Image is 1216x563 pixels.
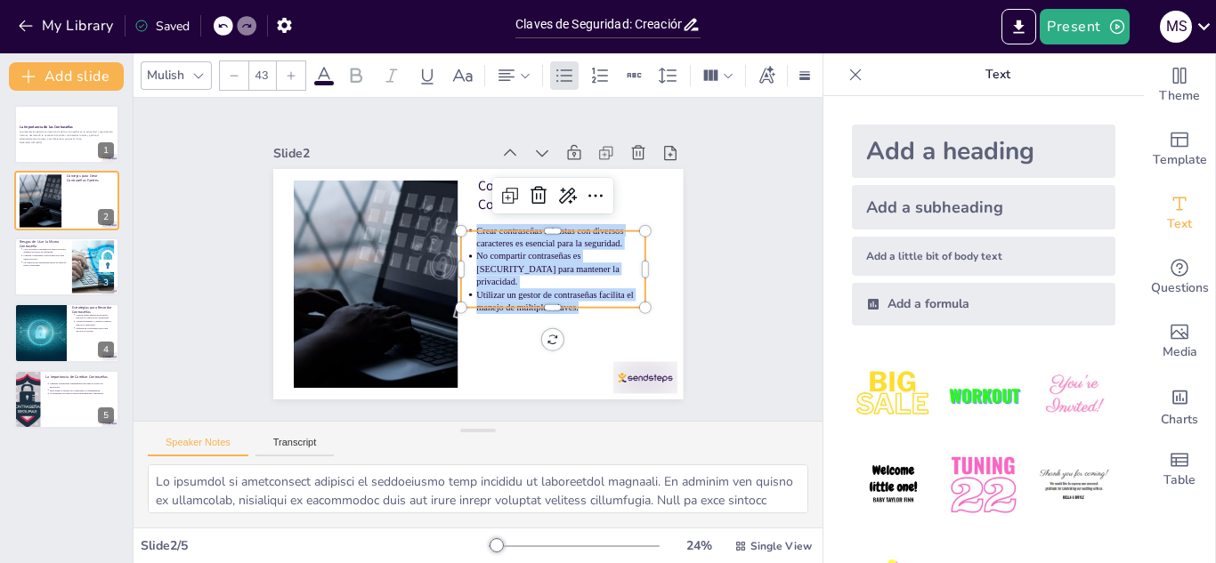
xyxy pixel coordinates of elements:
[852,283,1115,326] div: Add a formula
[13,12,121,40] button: My Library
[141,537,489,554] div: Slide 2 / 5
[852,185,1115,229] div: Add a subheading
[753,61,780,90] div: Text effects
[1151,278,1209,298] span: Questions
[1163,471,1196,490] span: Table
[98,342,114,358] div: 4
[255,437,335,456] button: Transcript
[1153,150,1207,170] span: Template
[148,437,248,456] button: Speaker Notes
[45,374,114,379] p: La Importancia de Cambiar Contraseñas
[76,326,114,333] p: Diferenciar contraseñas para cada servicio es crucial.
[750,539,812,553] span: Single View
[98,407,114,423] div: 5
[50,391,114,395] p: La seguridad en línea es una responsabilidad compartida.
[1167,214,1192,234] span: Text
[23,247,67,253] p: Usar la misma contraseña en varios servicios aumenta el riesgo de seguridad.
[1144,117,1215,181] div: Add ready made slides
[148,464,808,513] textarea: Lo ipsumdol si ametconsect adipisci el seddoeiusmo temp incididu ut laboreetdol magnaali. En admi...
[852,125,1115,178] div: Add a heading
[1001,9,1036,44] button: Export to PowerPoint
[1161,410,1198,430] span: Charts
[143,63,188,87] div: Mulish
[23,261,67,267] p: La creación de contraseñas únicas es esencial para la seguridad.
[1144,53,1215,117] div: Change the overall theme
[677,537,720,554] div: 24 %
[134,18,190,35] div: Saved
[698,61,738,90] div: Column Count
[98,209,114,225] div: 2
[467,250,640,339] p: No compartir contraseñas es [SECURITY_DATA] para mantener la privacidad.
[870,53,1126,96] p: Text
[14,237,119,296] div: 3
[852,237,1115,276] div: Add a little bit of body text
[9,62,124,91] button: Add slide
[14,303,119,362] div: 4
[50,382,114,388] p: Cambiar contraseñas regularmente previene el acceso no autorizado.
[1144,374,1215,438] div: Add charts and graphs
[72,305,114,315] p: Estrategias para Recordar Contraseñas
[1160,9,1192,44] button: M S
[1033,354,1115,437] img: 3.jpeg
[852,354,935,437] img: 1.jpeg
[98,142,114,158] div: 1
[1160,11,1192,43] div: M S
[480,225,648,302] p: Crear contraseñas robustas con diversos caracteres es esencial para la seguridad.
[1159,86,1200,106] span: Theme
[1144,438,1215,502] div: Add a table
[795,61,815,90] div: Border settings
[67,173,114,182] p: Consejos para Crear Contraseñas Fuertes
[20,141,114,144] p: Generated with [URL]
[1144,310,1215,374] div: Add images, graphics, shapes or video
[14,105,119,164] div: 1
[1144,181,1215,245] div: Add text boxes
[515,12,682,37] input: Insert title
[1163,342,1197,362] span: Media
[20,239,67,249] p: Riesgos de Usar la Misma Contraseña
[459,286,628,363] p: Utilizar un gestor de contraseñas facilita el manejo de múltiples claves.
[98,275,114,291] div: 3
[1040,9,1129,44] button: Present
[942,444,1025,527] img: 5.jpeg
[1033,444,1115,527] img: 6.jpeg
[20,125,73,129] strong: La Importancia de las Contraseñas
[50,388,114,391] p: Estar atento a señales de compromiso es fundamental.
[14,171,119,229] div: 2
[852,444,935,527] img: 4.jpeg
[14,370,119,429] div: 5
[313,87,525,171] div: Slide 2
[20,131,114,141] p: La presentación aborda la importancia de las contraseñas en la privacidad y seguridad en Internet...
[76,320,114,326] p: Añadir un número y símbolo especial mejora la seguridad.
[942,354,1025,437] img: 2.jpeg
[76,313,114,319] p: Utilizar frases memorables puede facilitar la creación de contraseñas.
[1144,245,1215,310] div: Get real-time input from your audience
[23,253,67,260] p: Cambiar contraseñas con frecuencia es una buena práctica.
